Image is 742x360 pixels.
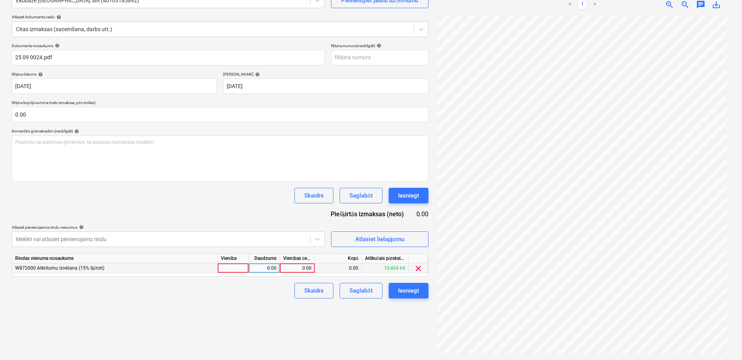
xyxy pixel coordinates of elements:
[223,78,428,94] input: Izpildes datums nav norādīts
[349,286,372,296] div: Saglabāt
[340,283,382,298] button: Saglabāt
[252,263,277,273] div: 0.00
[280,254,315,263] div: Vienības cena
[15,265,104,271] span: W872000 Atkritumu izvešana (15% šķīroti)
[12,72,217,77] div: Rēķina datums
[331,50,428,65] input: Rēķina numurs
[304,286,324,296] div: Skaidrs
[414,264,423,273] span: clear
[416,210,428,219] div: 0.00
[398,191,419,201] div: Iesniegt
[331,43,428,48] div: Rēķina numurs (neobligāti)
[375,43,381,48] span: help
[12,78,217,94] input: Rēķina datums nav norādīts
[73,129,79,134] span: help
[12,225,325,230] div: Atlasiet pievienojamos rindu vienumus
[349,191,372,201] div: Saglabāt
[249,254,280,263] div: Daudzums
[315,263,362,273] div: 0.00
[331,231,428,247] button: Atlasiet lielapjomu
[37,72,43,77] span: help
[324,210,416,219] div: Piešķirtās izmaksas (neto)
[223,72,428,77] div: [PERSON_NAME]
[12,14,428,19] div: Atlasiet dokumenta veidu
[362,263,409,273] div: 10,404.64
[389,188,428,203] button: Iesniegt
[78,225,84,229] span: help
[283,263,312,273] div: 0.00
[362,254,409,263] div: Atlikušais pārskatītais budžets
[703,323,742,360] iframe: Chat Widget
[315,254,362,263] div: Kopā
[294,283,333,298] button: Skaidrs
[12,129,428,134] div: Komentārs grāmatvedim (neobligāti)
[398,286,419,296] div: Iesniegt
[294,188,333,203] button: Skaidrs
[340,188,382,203] button: Saglabāt
[254,72,260,77] span: help
[355,234,404,244] div: Atlasiet lielapjomu
[218,254,249,263] div: Vienība
[12,43,325,48] div: Dokumenta nosaukums
[12,107,428,122] input: Rēķina kopējā summa (neto izmaksas, pēc izvēles)
[12,254,218,263] div: Rindas vienuma nosaukums
[389,283,428,298] button: Iesniegt
[12,100,428,107] p: Rēķina kopējā summa (neto izmaksas, pēc izvēles)
[304,191,324,201] div: Skaidrs
[12,50,325,65] input: Dokumenta nosaukums
[55,15,61,19] span: help
[53,43,60,48] span: help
